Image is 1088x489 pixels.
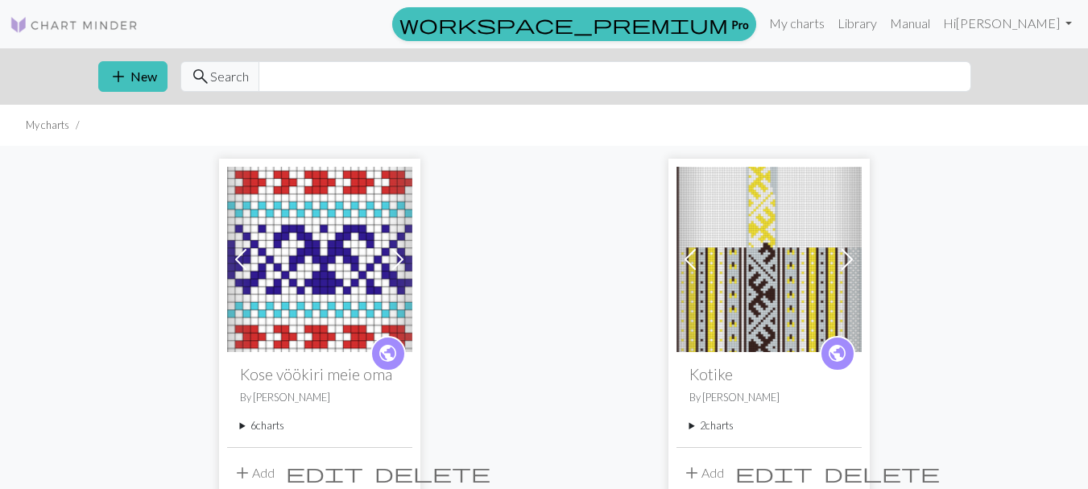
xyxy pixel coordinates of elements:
[227,250,412,265] a: Kose vöökiri meie oma
[240,365,399,383] h2: Kose vöökiri meie oma
[937,7,1078,39] a: Hi[PERSON_NAME]
[10,15,139,35] img: Logo
[676,250,862,265] a: Kotike
[676,167,862,352] img: Kotike
[233,462,252,484] span: add
[831,7,883,39] a: Library
[210,67,249,86] span: Search
[240,390,399,405] p: By [PERSON_NAME]
[227,167,412,352] img: Kose vöökiri meie oma
[369,458,496,488] button: Delete
[827,338,847,370] i: public
[378,338,398,370] i: public
[682,462,701,484] span: add
[378,341,398,366] span: public
[689,390,849,405] p: By [PERSON_NAME]
[374,462,490,484] span: delete
[392,7,756,41] a: Pro
[399,13,728,35] span: workspace_premium
[191,65,210,88] span: search
[730,458,818,488] button: Edit
[818,458,945,488] button: Delete
[735,462,813,484] span: edit
[763,7,831,39] a: My charts
[883,7,937,39] a: Manual
[227,458,280,488] button: Add
[689,418,849,433] summary: 2charts
[820,336,855,371] a: public
[370,336,406,371] a: public
[824,462,940,484] span: delete
[689,365,849,383] h2: Kotike
[735,463,813,483] i: Edit
[26,118,69,133] li: My charts
[286,463,363,483] i: Edit
[98,61,168,92] button: New
[286,462,363,484] span: edit
[240,418,399,433] summary: 6charts
[109,65,128,88] span: add
[280,458,369,488] button: Edit
[827,341,847,366] span: public
[676,458,730,488] button: Add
